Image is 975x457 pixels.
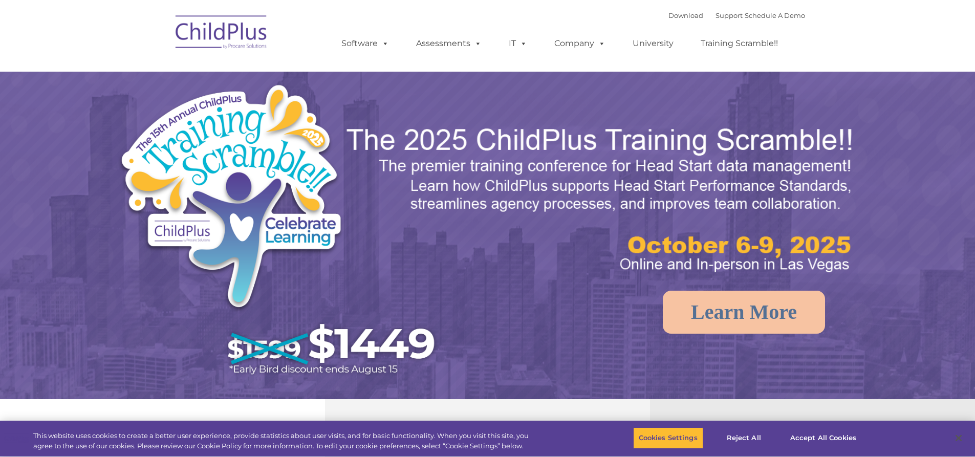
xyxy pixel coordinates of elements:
img: ChildPlus by Procare Solutions [170,8,273,59]
button: Close [947,427,970,449]
a: Schedule A Demo [745,11,805,19]
span: Last name [142,68,174,75]
a: Company [544,33,616,54]
button: Cookies Settings [633,427,703,449]
span: Phone number [142,110,186,117]
div: This website uses cookies to create a better user experience, provide statistics about user visit... [33,431,536,451]
a: Training Scramble!! [690,33,788,54]
a: Learn More [663,291,825,334]
font: | [668,11,805,19]
button: Accept All Cookies [785,427,862,449]
button: Reject All [712,427,776,449]
a: University [622,33,684,54]
a: Download [668,11,703,19]
a: Support [716,11,743,19]
a: Assessments [406,33,492,54]
a: IT [499,33,537,54]
a: Software [331,33,399,54]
